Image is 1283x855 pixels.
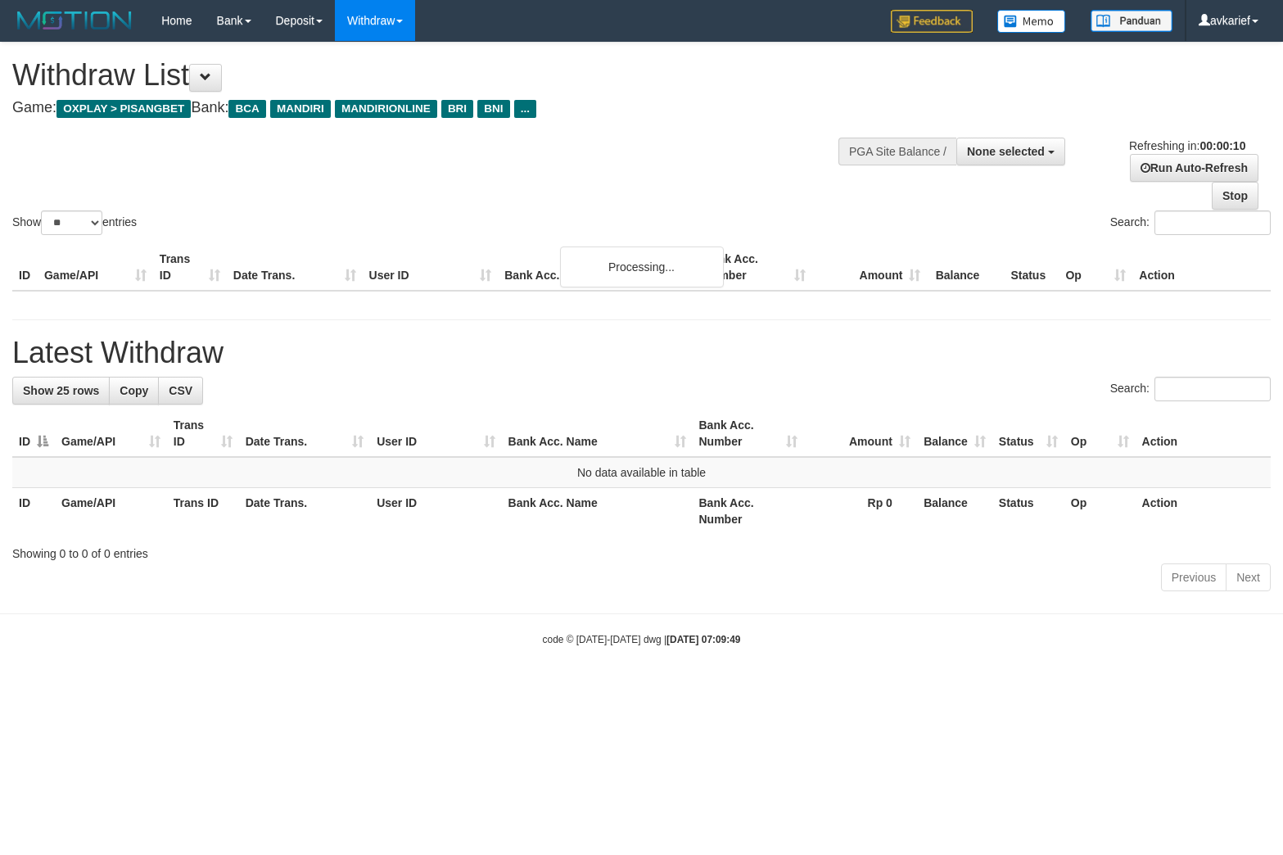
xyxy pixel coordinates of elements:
th: ID: activate to sort column descending [12,410,55,457]
th: Op [1059,244,1132,291]
td: No data available in table [12,457,1271,488]
th: Amount [812,244,928,291]
th: User ID [370,488,501,535]
a: Next [1226,563,1271,591]
div: Processing... [560,247,724,287]
span: None selected [967,145,1045,158]
th: Trans ID [153,244,227,291]
img: panduan.png [1091,10,1172,32]
span: CSV [169,384,192,397]
th: User ID: activate to sort column ascending [370,410,501,457]
h1: Withdraw List [12,59,839,92]
th: Trans ID [167,488,239,535]
small: code © [DATE]-[DATE] dwg | [543,634,741,645]
div: Showing 0 to 0 of 0 entries [12,539,1271,562]
th: Game/API: activate to sort column ascending [55,410,167,457]
th: Amount: activate to sort column ascending [804,410,917,457]
span: BNI [477,100,509,118]
a: Show 25 rows [12,377,110,405]
img: Feedback.jpg [891,10,973,33]
th: Op: activate to sort column ascending [1064,410,1136,457]
a: Previous [1161,563,1227,591]
span: MANDIRIONLINE [335,100,437,118]
th: Date Trans.: activate to sort column ascending [239,410,370,457]
a: Run Auto-Refresh [1130,154,1258,182]
label: Search: [1110,377,1271,401]
th: Status [1004,244,1059,291]
button: None selected [956,138,1065,165]
th: Balance: activate to sort column ascending [917,410,992,457]
th: Date Trans. [227,244,363,291]
a: CSV [158,377,203,405]
th: ID [12,244,38,291]
th: Op [1064,488,1136,535]
span: Copy [120,384,148,397]
th: Balance [917,488,992,535]
th: Bank Acc. Number [693,488,805,535]
strong: 00:00:10 [1199,139,1245,152]
th: Status [992,488,1064,535]
th: Status: activate to sort column ascending [992,410,1064,457]
th: Action [1136,410,1271,457]
th: Bank Acc. Number: activate to sort column ascending [693,410,805,457]
img: MOTION_logo.png [12,8,137,33]
th: Balance [927,244,1004,291]
th: User ID [363,244,499,291]
th: Bank Acc. Name [498,244,696,291]
label: Search: [1110,210,1271,235]
th: Date Trans. [239,488,370,535]
strong: [DATE] 07:09:49 [666,634,740,645]
th: Bank Acc. Name [502,488,693,535]
span: BRI [441,100,473,118]
img: Button%20Memo.svg [997,10,1066,33]
th: Trans ID: activate to sort column ascending [167,410,239,457]
th: Rp 0 [804,488,917,535]
th: Bank Acc. Number [697,244,812,291]
span: OXPLAY > PISANGBET [56,100,191,118]
a: Copy [109,377,159,405]
th: ID [12,488,55,535]
input: Search: [1154,377,1271,401]
th: Bank Acc. Name: activate to sort column ascending [502,410,693,457]
label: Show entries [12,210,137,235]
th: Action [1132,244,1271,291]
span: Refreshing in: [1129,139,1245,152]
select: Showentries [41,210,102,235]
a: Stop [1212,182,1258,210]
th: Game/API [38,244,153,291]
span: MANDIRI [270,100,331,118]
span: Show 25 rows [23,384,99,397]
th: Game/API [55,488,167,535]
span: BCA [228,100,265,118]
h4: Game: Bank: [12,100,839,116]
div: PGA Site Balance / [838,138,956,165]
th: Action [1136,488,1271,535]
span: ... [514,100,536,118]
input: Search: [1154,210,1271,235]
h1: Latest Withdraw [12,337,1271,369]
